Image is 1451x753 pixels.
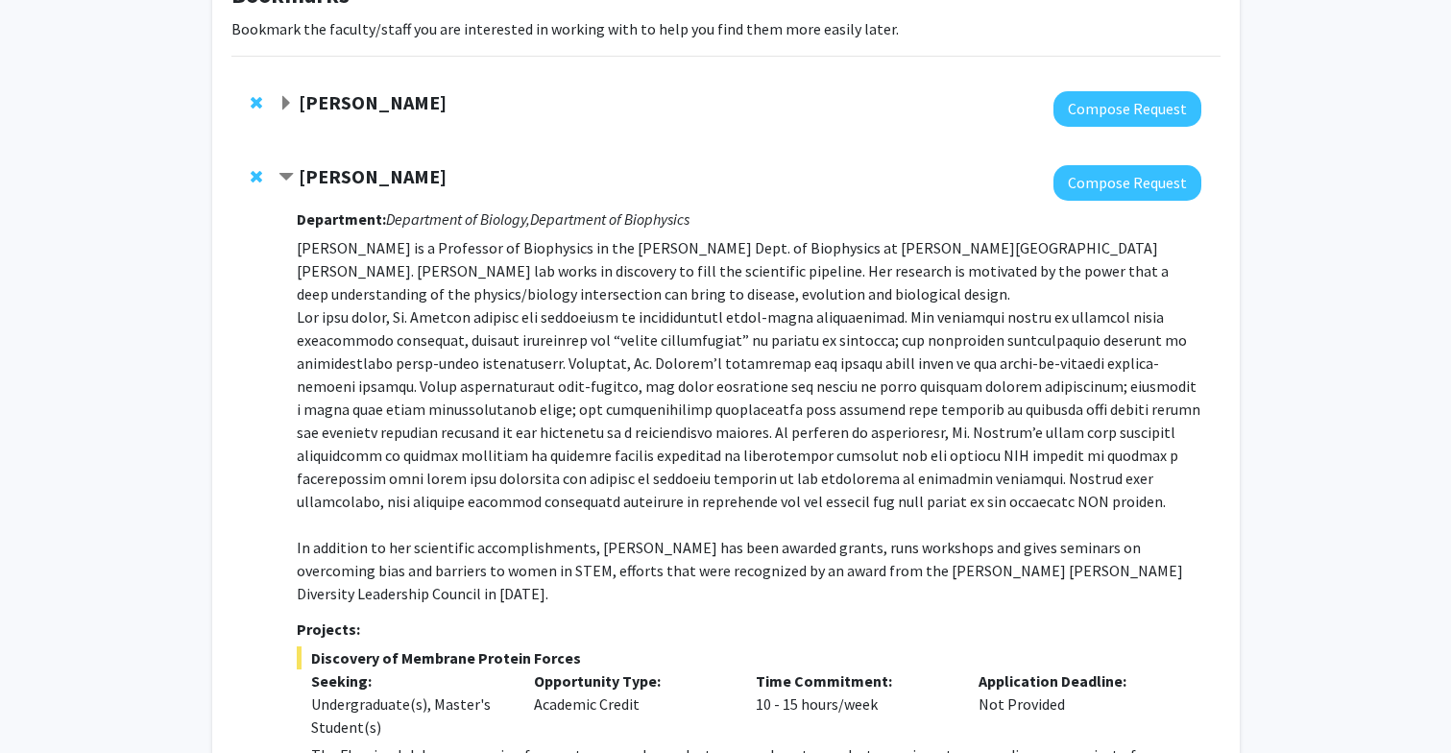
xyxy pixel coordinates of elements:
p: [PERSON_NAME] is a Professor of Biophysics in the [PERSON_NAME] Dept. of Biophysics at [PERSON_NA... [297,236,1200,605]
span: Expand Utthara Nayar Bookmark [278,96,294,111]
button: Compose Request to Karen Fleming [1053,165,1201,201]
span: Discovery of Membrane Protein Forces [297,646,1200,669]
span: Remove Karen Fleming from bookmarks [251,169,262,184]
strong: Projects: [297,619,360,639]
p: Opportunity Type: [534,669,728,692]
strong: [PERSON_NAME] [299,90,447,114]
div: Undergraduate(s), Master's Student(s) [311,692,505,739]
strong: Department: [297,209,386,229]
div: Academic Credit [520,669,742,739]
p: Application Deadline: [979,669,1173,692]
strong: [PERSON_NAME] [299,164,447,188]
p: Bookmark the faculty/staff you are interested in working with to help you find them more easily l... [231,17,1221,40]
div: 10 - 15 hours/week [741,669,964,739]
iframe: Chat [14,667,82,739]
span: Remove Utthara Nayar from bookmarks [251,95,262,110]
div: Not Provided [964,669,1187,739]
p: Time Commitment: [756,669,950,692]
i: Department of Biophysics [530,209,689,229]
button: Compose Request to Utthara Nayar [1053,91,1201,127]
i: Department of Biology, [386,209,530,229]
p: Seeking: [311,669,505,692]
span: Contract Karen Fleming Bookmark [278,170,294,185]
